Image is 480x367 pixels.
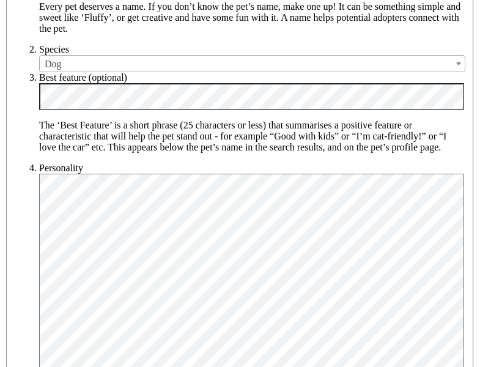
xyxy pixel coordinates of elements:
[39,44,69,54] label: Species
[39,72,127,83] label: Best feature (optional)
[39,163,83,173] label: Personality
[39,55,465,72] span: Dog
[39,1,465,34] p: Every pet deserves a name. If you don’t know the pet’s name, make one up! It can be something sim...
[39,120,465,153] p: The ‘Best Feature’ is a short phrase (25 characters or less) that summarises a positive feature o...
[40,56,465,73] span: Dog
